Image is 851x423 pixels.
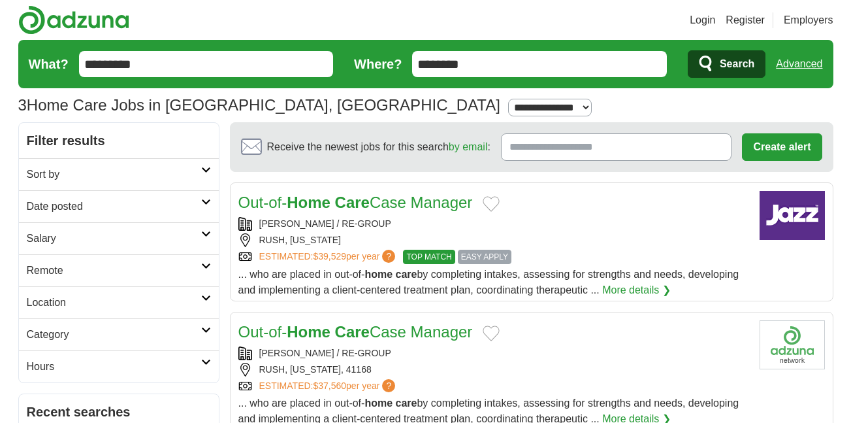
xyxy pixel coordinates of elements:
[396,269,417,280] strong: care
[364,269,393,280] strong: home
[760,320,825,369] img: Company logo
[688,50,765,78] button: Search
[238,323,473,341] a: Out-of-Home CareCase Manager
[602,282,671,298] a: More details ❯
[27,263,201,279] h2: Remote
[18,96,500,114] h1: Home Care Jobs in [GEOGRAPHIC_DATA], [GEOGRAPHIC_DATA]
[396,398,417,409] strong: care
[690,12,715,28] a: Login
[238,217,749,231] div: [PERSON_NAME] / RE-GROUP
[259,250,398,264] a: ESTIMATED:$39,529per year?
[238,347,749,360] div: [PERSON_NAME] / RE-GROUP
[776,51,822,77] a: Advanced
[19,254,219,286] a: Remote
[720,51,754,77] span: Search
[287,323,330,341] strong: Home
[238,363,749,377] div: RUSH, [US_STATE], 41168
[18,5,129,35] img: Adzuna logo
[27,402,211,422] h2: Recent searches
[27,199,201,214] h2: Date posted
[382,379,395,392] span: ?
[19,318,219,350] a: Category
[18,93,27,117] span: 3
[449,141,488,152] a: by email
[458,250,511,264] span: EASY APPLY
[19,350,219,382] a: Hours
[784,12,833,28] a: Employers
[27,231,201,246] h2: Salary
[238,194,473,211] a: Out-of-Home CareCase Manager
[742,133,822,161] button: Create alert
[354,54,402,74] label: Where?
[19,190,219,222] a: Date posted
[403,250,455,264] span: TOP MATCH
[259,379,398,393] a: ESTIMATED:$37,560per year?
[27,359,201,375] h2: Hours
[760,191,825,240] img: Company logo
[313,381,346,391] span: $37,560
[335,194,370,211] strong: Care
[19,123,219,158] h2: Filter results
[287,194,330,211] strong: Home
[382,250,395,263] span: ?
[27,295,201,311] h2: Location
[19,286,219,318] a: Location
[364,398,393,409] strong: home
[29,54,69,74] label: What?
[27,167,201,182] h2: Sort by
[27,327,201,343] h2: Category
[335,323,370,341] strong: Care
[483,196,500,212] button: Add to favorite jobs
[238,269,739,296] span: ... who are placed in out-of- by completing intakes, assessing for strengths and needs, developin...
[19,222,219,254] a: Salary
[313,251,346,262] span: $39,529
[238,233,749,247] div: RUSH, [US_STATE]
[726,12,765,28] a: Register
[483,326,500,341] button: Add to favorite jobs
[267,139,490,155] span: Receive the newest jobs for this search :
[19,158,219,190] a: Sort by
